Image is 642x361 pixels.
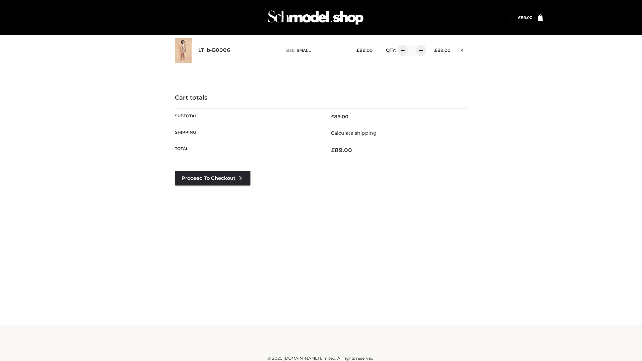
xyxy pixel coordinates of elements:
bdi: 89.00 [518,15,532,20]
a: Remove this item [457,45,467,54]
span: £ [331,114,334,120]
a: £89.00 [518,15,532,20]
span: £ [518,15,521,20]
h4: Cart totals [175,94,467,102]
p: size : [286,47,346,53]
a: Proceed to Checkout [175,171,250,186]
bdi: 89.00 [331,147,352,153]
a: LT_b-B0006 [198,47,230,53]
bdi: 89.00 [331,114,348,120]
bdi: 89.00 [434,47,450,53]
span: £ [331,147,335,153]
bdi: 89.00 [356,47,372,53]
img: Schmodel Admin 964 [265,4,366,31]
th: Subtotal [175,108,321,125]
div: QTY: [379,45,424,56]
th: Total [175,141,321,159]
a: Calculate shipping [331,130,377,136]
th: Shipping [175,125,321,141]
span: SMALL [297,48,311,53]
span: £ [434,47,437,53]
span: £ [356,47,359,53]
